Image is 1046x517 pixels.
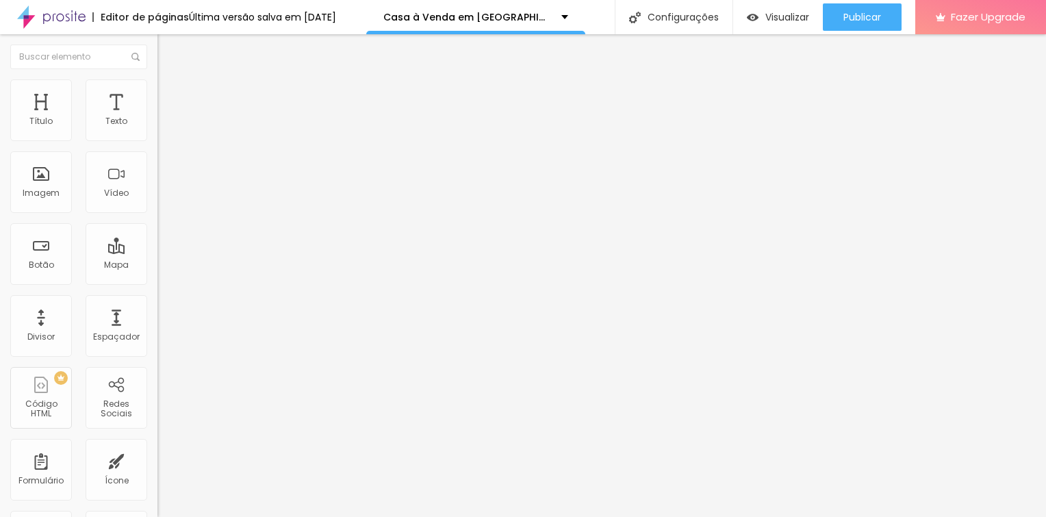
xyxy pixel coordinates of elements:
[383,12,551,22] p: Casa à Venda em [GEOGRAPHIC_DATA] – [GEOGRAPHIC_DATA]
[951,11,1025,23] span: Fazer Upgrade
[843,12,881,23] span: Publicar
[89,399,143,419] div: Redes Sociais
[92,12,189,22] div: Editor de páginas
[747,12,758,23] img: view-1.svg
[105,116,127,126] div: Texto
[104,260,129,270] div: Mapa
[10,45,147,69] input: Buscar elemento
[105,476,129,486] div: Ícone
[157,34,1046,517] iframe: Editor
[131,53,140,61] img: Icone
[18,476,64,486] div: Formulário
[765,12,809,23] span: Visualizar
[27,332,55,342] div: Divisor
[189,12,336,22] div: Última versão salva em [DATE]
[14,399,68,419] div: Código HTML
[733,3,823,31] button: Visualizar
[104,188,129,198] div: Vídeo
[29,116,53,126] div: Título
[93,332,140,342] div: Espaçador
[629,12,641,23] img: Icone
[823,3,902,31] button: Publicar
[29,260,54,270] div: Botão
[23,188,60,198] div: Imagem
